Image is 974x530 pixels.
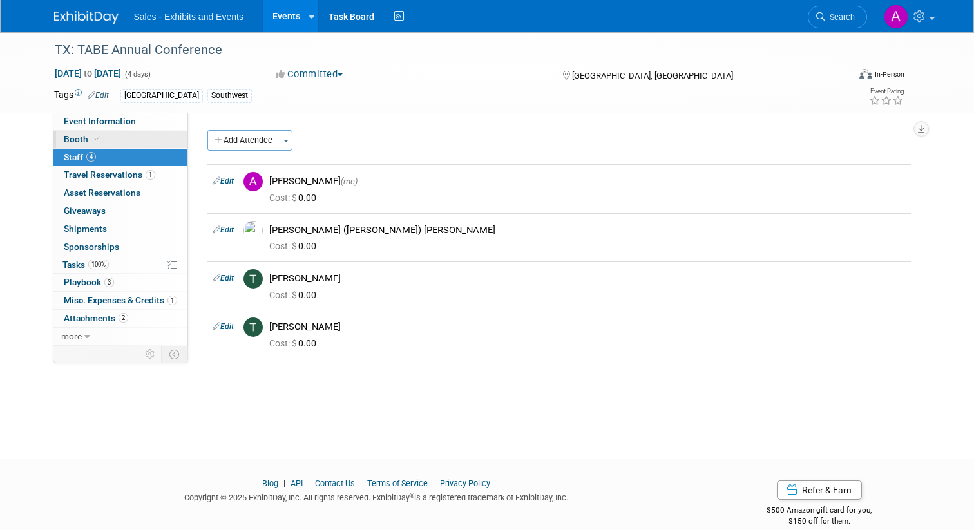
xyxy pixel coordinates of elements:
[269,338,321,348] span: 0.00
[859,69,872,79] img: Format-Inperson.png
[269,175,906,187] div: [PERSON_NAME]
[86,152,96,162] span: 4
[213,176,234,185] a: Edit
[64,223,107,234] span: Shipments
[243,172,263,191] img: A.jpg
[119,313,128,323] span: 2
[64,205,106,216] span: Giveaways
[440,478,490,488] a: Privacy Policy
[53,184,187,202] a: Asset Reservations
[572,71,733,80] span: [GEOGRAPHIC_DATA], [GEOGRAPHIC_DATA]
[94,135,100,142] i: Booth reservation complete
[269,272,906,285] div: [PERSON_NAME]
[53,149,187,166] a: Staff4
[53,220,187,238] a: Shipments
[808,6,867,28] a: Search
[88,260,109,269] span: 100%
[53,238,187,256] a: Sponsorships
[54,88,109,103] td: Tags
[53,202,187,220] a: Giveaways
[825,12,855,22] span: Search
[53,328,187,345] a: more
[64,277,114,287] span: Playbook
[269,338,298,348] span: Cost: $
[64,134,103,144] span: Booth
[64,295,177,305] span: Misc. Expenses & Credits
[213,225,234,234] a: Edit
[120,89,203,102] div: [GEOGRAPHIC_DATA]
[280,478,289,488] span: |
[271,68,348,81] button: Committed
[269,241,321,251] span: 0.00
[357,478,365,488] span: |
[718,497,921,526] div: $500 Amazon gift card for you,
[62,260,109,270] span: Tasks
[64,187,140,198] span: Asset Reservations
[367,478,428,488] a: Terms of Service
[291,478,303,488] a: API
[207,89,252,102] div: Southwest
[207,130,280,151] button: Add Attendee
[64,241,119,252] span: Sponsorships
[718,516,921,527] div: $150 off for them.
[269,290,321,300] span: 0.00
[410,492,414,499] sup: ®
[269,241,298,251] span: Cost: $
[53,292,187,309] a: Misc. Expenses & Credits1
[53,310,187,327] a: Attachments2
[315,478,355,488] a: Contact Us
[54,11,119,24] img: ExhibitDay
[53,131,187,148] a: Booth
[884,5,908,29] img: Ale Gonzalez
[213,322,234,331] a: Edit
[305,478,313,488] span: |
[64,169,155,180] span: Travel Reservations
[124,70,151,79] span: (4 days)
[64,313,128,323] span: Attachments
[869,88,904,95] div: Event Rating
[269,290,298,300] span: Cost: $
[82,68,94,79] span: to
[53,113,187,130] a: Event Information
[341,176,358,186] span: (me)
[243,317,263,337] img: T.jpg
[777,480,862,500] a: Refer & Earn
[167,296,177,305] span: 1
[53,166,187,184] a: Travel Reservations1
[161,346,187,363] td: Toggle Event Tabs
[64,152,96,162] span: Staff
[50,39,832,62] div: TX: TABE Annual Conference
[53,256,187,274] a: Tasks100%
[139,346,162,363] td: Personalize Event Tab Strip
[134,12,243,22] span: Sales - Exhibits and Events
[213,274,234,283] a: Edit
[53,274,187,291] a: Playbook3
[54,489,699,504] div: Copyright © 2025 ExhibitDay, Inc. All rights reserved. ExhibitDay is a registered trademark of Ex...
[269,193,321,203] span: 0.00
[430,478,438,488] span: |
[243,269,263,289] img: T.jpg
[146,170,155,180] span: 1
[64,116,136,126] span: Event Information
[269,224,906,236] div: [PERSON_NAME] ([PERSON_NAME]) [PERSON_NAME]
[262,478,278,488] a: Blog
[874,70,904,79] div: In-Person
[54,68,122,79] span: [DATE] [DATE]
[779,67,904,86] div: Event Format
[61,331,82,341] span: more
[269,193,298,203] span: Cost: $
[269,321,906,333] div: [PERSON_NAME]
[88,91,109,100] a: Edit
[104,278,114,287] span: 3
